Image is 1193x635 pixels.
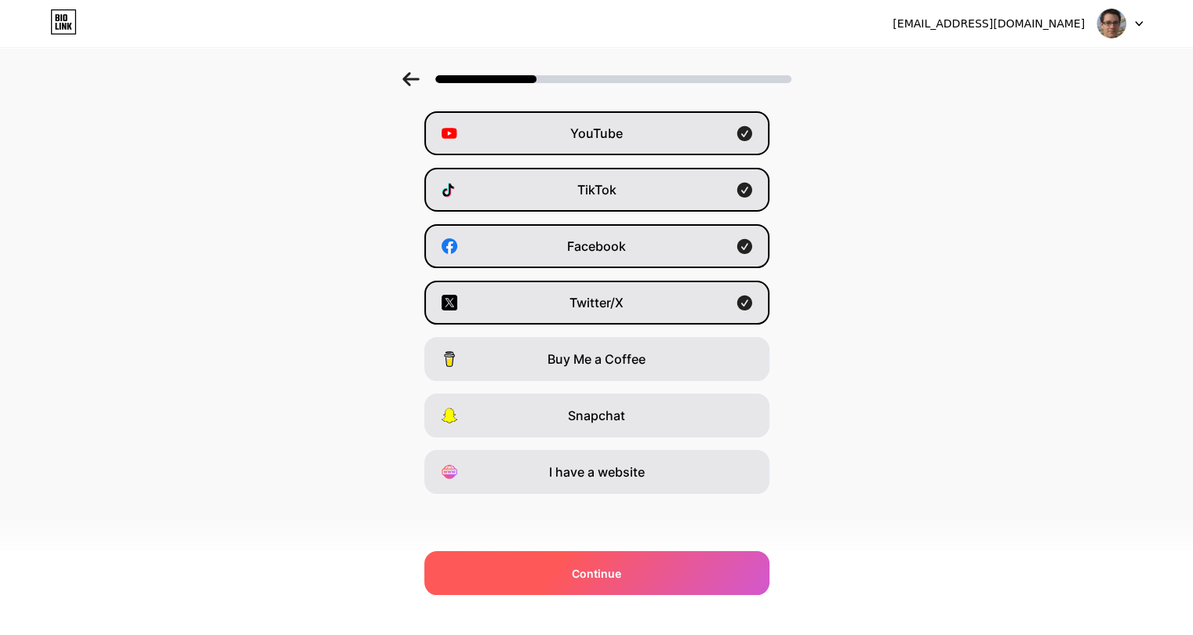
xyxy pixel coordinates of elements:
[893,16,1085,32] div: [EMAIL_ADDRESS][DOMAIN_NAME]
[1097,9,1126,38] img: Zack Achman
[567,237,626,256] span: Facebook
[568,406,625,425] span: Snapchat
[572,565,621,582] span: Continue
[549,463,645,481] span: I have a website
[547,350,646,368] span: Buy Me a Coffee
[569,293,624,312] span: Twitter/X
[577,180,617,199] span: TikTok
[570,124,623,143] span: YouTube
